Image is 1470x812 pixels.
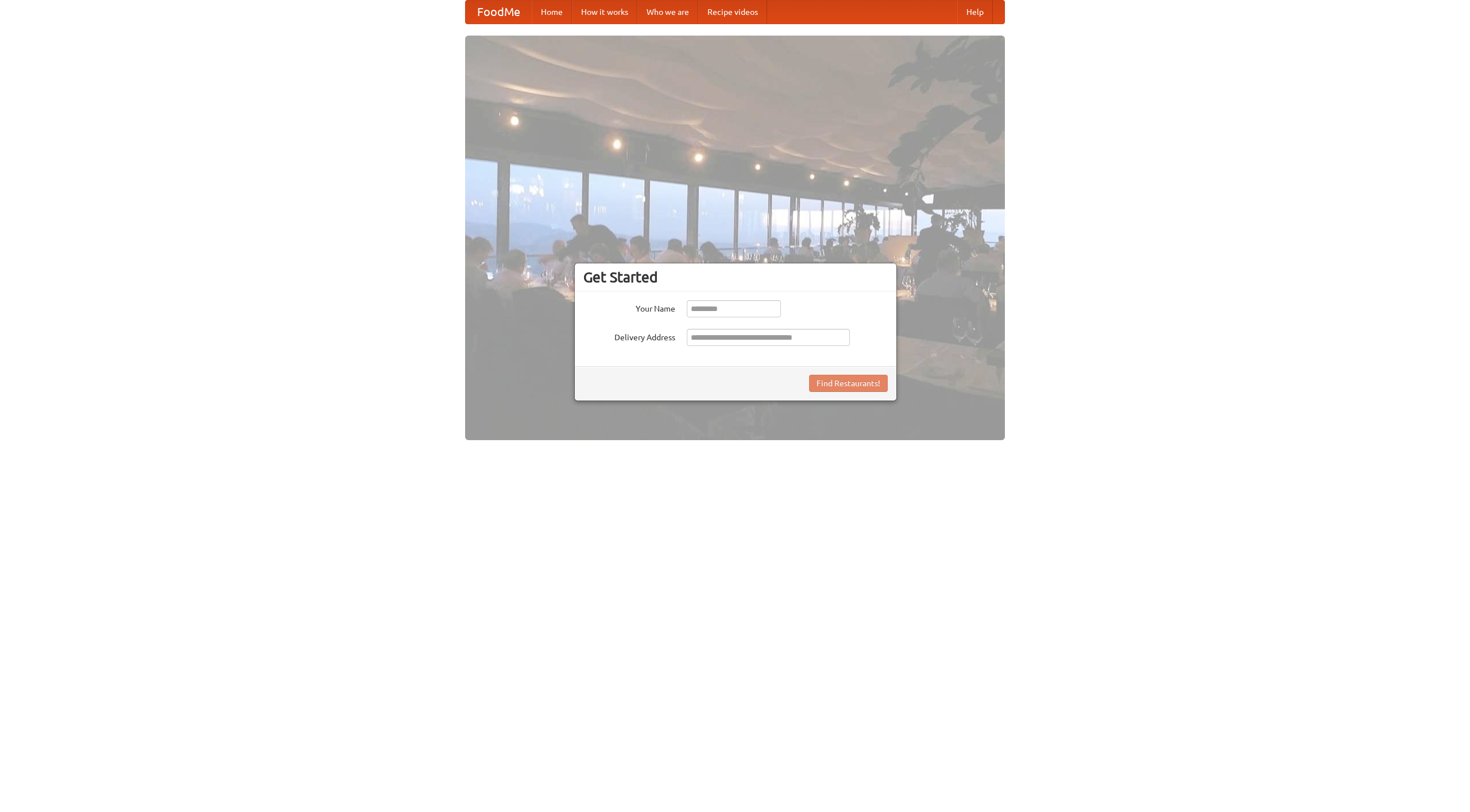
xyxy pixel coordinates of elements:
a: Who we are [637,1,698,24]
label: Your Name [583,300,675,314]
label: Delivery Address [583,329,675,343]
a: How it works [572,1,637,24]
a: Recipe videos [698,1,767,24]
h3: Get Started [583,269,888,286]
a: Home [532,1,572,24]
button: Find Restaurants! [809,375,888,392]
a: Help [957,1,993,24]
a: FoodMe [466,1,532,24]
